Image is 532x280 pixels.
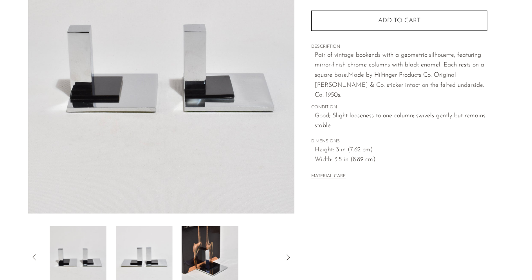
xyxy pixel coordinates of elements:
span: DIMENSIONS [311,138,487,145]
p: Pair of vintage bookends with a geometric silhouette, featuring mirror-finish chrome columns with... [315,50,487,101]
span: Height: 3 in (7.62 cm) [315,145,487,155]
span: Good; Slight looseness to one column; swivels gently but remains stable. [315,111,487,131]
button: Add to cart [311,11,487,31]
span: CONDITION [311,104,487,111]
span: DESCRIPTION [311,43,487,50]
span: Add to cart [378,18,420,24]
button: MATERIAL CARE [311,174,346,179]
span: Width: 3.5 in (8.89 cm) [315,155,487,165]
